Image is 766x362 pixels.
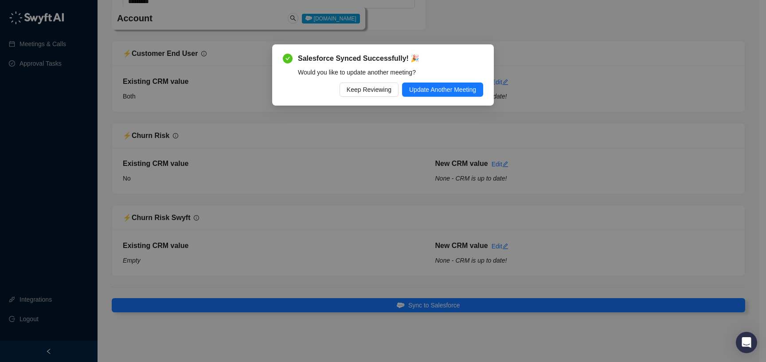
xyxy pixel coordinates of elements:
button: Keep Reviewing [340,83,399,97]
div: Would you like to update another meeting? [298,67,483,77]
span: check-circle [283,54,293,63]
button: Update Another Meeting [402,83,483,97]
span: Update Another Meeting [409,85,476,94]
span: Salesforce Synced Successfully! 🎉 [298,53,483,64]
div: Open Intercom Messenger [736,332,757,353]
span: Keep Reviewing [347,85,391,94]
